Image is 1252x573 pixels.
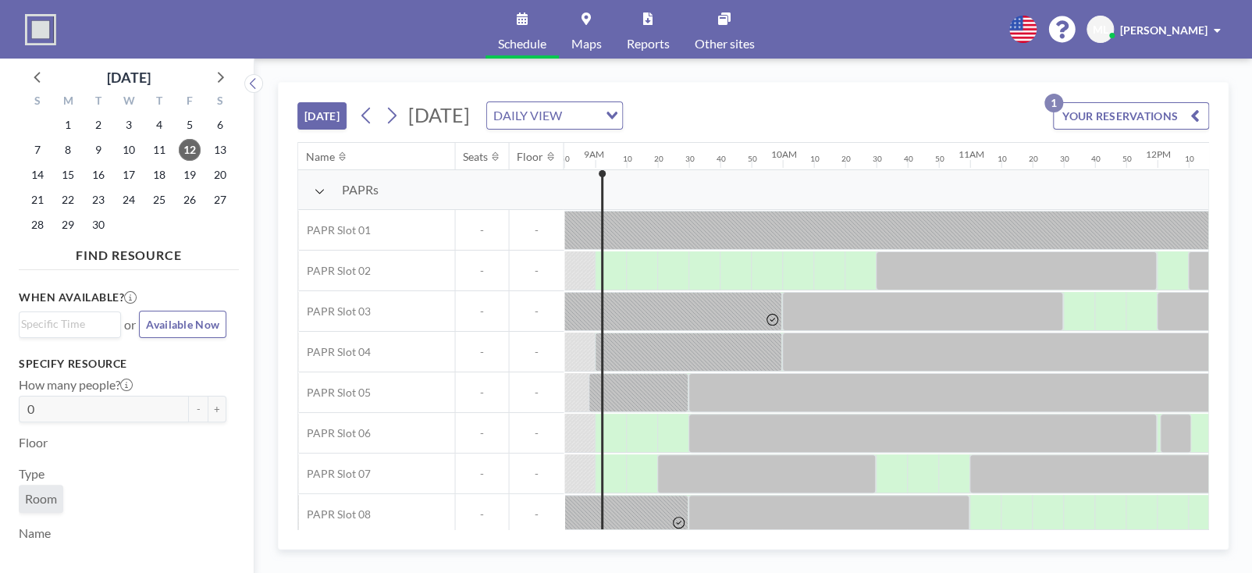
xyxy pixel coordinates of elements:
[716,154,725,164] div: 40
[809,154,819,164] div: 10
[298,467,370,481] span: PAPR Slot 07
[455,223,508,237] span: -
[653,154,663,164] div: 20
[455,386,508,400] span: -
[144,92,174,112] div: T
[341,182,378,198] span: PAPRs
[622,154,631,164] div: 10
[455,467,508,481] span: -
[19,525,51,541] label: Name
[1184,154,1193,164] div: 10
[118,114,140,136] span: Wednesday, September 3, 2025
[627,37,670,50] span: Reports
[27,164,48,186] span: Sunday, September 14, 2025
[463,150,488,164] div: Seats
[179,114,201,136] span: Friday, September 5, 2025
[179,189,201,211] span: Friday, September 26, 2025
[571,37,602,50] span: Maps
[87,189,109,211] span: Tuesday, September 23, 2025
[57,189,79,211] span: Monday, September 22, 2025
[1122,154,1131,164] div: 50
[695,37,755,50] span: Other sites
[107,66,151,88] div: [DATE]
[872,154,881,164] div: 30
[1145,148,1170,160] div: 12PM
[179,139,201,161] span: Friday, September 12, 2025
[1090,154,1100,164] div: 40
[27,214,48,236] span: Sunday, September 28, 2025
[509,507,564,521] span: -
[25,491,57,507] span: Room
[209,189,231,211] span: Saturday, September 27, 2025
[139,311,226,338] button: Available Now
[20,312,120,336] div: Search for option
[1044,94,1063,112] p: 1
[567,105,596,126] input: Search for option
[118,139,140,161] span: Wednesday, September 10, 2025
[509,386,564,400] span: -
[148,164,170,186] span: Thursday, September 18, 2025
[25,14,56,45] img: organization-logo
[189,396,208,422] button: -
[57,164,79,186] span: Monday, September 15, 2025
[298,426,370,440] span: PAPR Slot 06
[124,317,136,333] span: or
[208,396,226,422] button: +
[490,105,565,126] span: DAILY VIEW
[21,315,112,333] input: Search for option
[498,37,546,50] span: Schedule
[146,318,219,331] span: Available Now
[87,114,109,136] span: Tuesday, September 2, 2025
[57,139,79,161] span: Monday, September 8, 2025
[114,92,144,112] div: W
[87,214,109,236] span: Tuesday, September 30, 2025
[87,139,109,161] span: Tuesday, September 9, 2025
[487,102,622,129] div: Search for option
[84,92,114,112] div: T
[958,148,983,160] div: 11AM
[148,139,170,161] span: Thursday, September 11, 2025
[509,264,564,278] span: -
[297,102,347,130] button: [DATE]
[298,507,370,521] span: PAPR Slot 08
[1053,102,1209,130] button: YOUR RESERVATIONS1
[53,92,84,112] div: M
[685,154,694,164] div: 30
[298,386,370,400] span: PAPR Slot 05
[179,164,201,186] span: Friday, September 19, 2025
[509,345,564,359] span: -
[455,426,508,440] span: -
[298,345,370,359] span: PAPR Slot 04
[509,467,564,481] span: -
[747,154,756,164] div: 50
[455,304,508,319] span: -
[583,148,603,160] div: 9AM
[517,150,543,164] div: Floor
[23,92,53,112] div: S
[560,154,569,164] div: 50
[19,377,133,393] label: How many people?
[934,154,944,164] div: 50
[509,304,564,319] span: -
[408,103,470,126] span: [DATE]
[209,114,231,136] span: Saturday, September 6, 2025
[27,189,48,211] span: Sunday, September 21, 2025
[148,114,170,136] span: Thursday, September 4, 2025
[19,241,239,263] h4: FIND RESOURCE
[298,304,370,319] span: PAPR Slot 03
[1120,23,1208,37] span: [PERSON_NAME]
[1093,23,1108,37] span: ML
[174,92,205,112] div: F
[57,214,79,236] span: Monday, September 29, 2025
[455,507,508,521] span: -
[118,189,140,211] span: Wednesday, September 24, 2025
[770,148,796,160] div: 10AM
[27,139,48,161] span: Sunday, September 7, 2025
[1028,154,1037,164] div: 20
[19,435,48,450] label: Floor
[298,223,370,237] span: PAPR Slot 01
[509,223,564,237] span: -
[455,264,508,278] span: -
[1059,154,1069,164] div: 30
[997,154,1006,164] div: 10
